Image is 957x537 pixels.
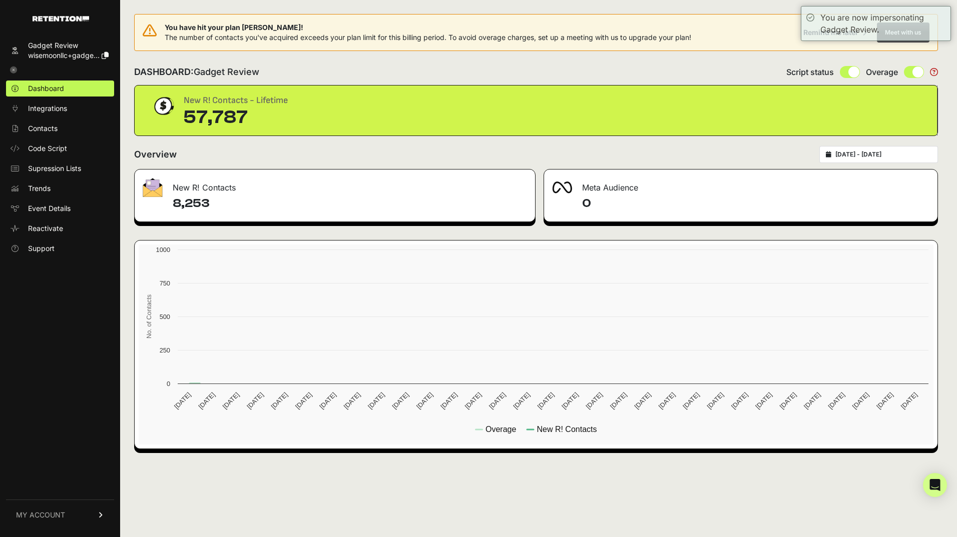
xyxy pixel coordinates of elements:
[582,195,929,211] h4: 0
[28,223,63,233] span: Reactivate
[706,391,725,410] text: [DATE]
[730,391,749,410] text: [DATE]
[221,391,241,410] text: [DATE]
[151,93,176,118] img: dollar-coin-05c43ed7efb7bc0c12610022525b4bbbb207c7efeef5aecc26f025e68dcafac9.png
[391,391,410,410] text: [DATE]
[851,391,870,410] text: [DATE]
[866,66,898,78] span: Overage
[820,11,945,35] div: You are now impersonating Gadget Review.
[6,180,114,196] a: Trends
[28,40,109,50] div: Gadget Review
[145,294,153,338] text: No. of Contacts
[899,391,919,410] text: [DATE]
[786,66,834,78] span: Script status
[537,425,597,433] text: New R! Contacts
[28,183,51,193] span: Trends
[6,240,114,256] a: Support
[754,391,773,410] text: [DATE]
[197,391,216,410] text: [DATE]
[826,391,846,410] text: [DATE]
[173,391,192,410] text: [DATE]
[560,391,580,410] text: [DATE]
[173,195,527,211] h4: 8,253
[415,391,434,410] text: [DATE]
[134,147,177,161] h2: Overview
[156,246,170,253] text: 1000
[28,203,71,213] span: Event Details
[33,16,89,21] img: Retention.com
[342,391,362,410] text: [DATE]
[6,160,114,176] a: Supression Lists
[439,391,458,410] text: [DATE]
[165,22,691,32] span: You have hit your plan [PERSON_NAME]!
[6,80,114,96] a: Dashboard
[6,37,114,63] a: Gadget Review wisemoonllc+gadge...
[28,83,64,93] span: Dashboard
[28,143,67,153] span: Code Script
[134,65,259,79] h2: DASHBOARD:
[28,243,55,253] span: Support
[318,391,337,410] text: [DATE]
[463,391,483,410] text: [DATE]
[488,391,507,410] text: [DATE]
[6,499,114,530] a: MY ACCOUNT
[633,391,652,410] text: [DATE]
[875,391,894,410] text: [DATE]
[681,391,701,410] text: [DATE]
[6,100,114,116] a: Integrations
[6,140,114,156] a: Code Script
[160,313,170,320] text: 500
[28,103,67,113] span: Integrations
[167,380,170,387] text: 0
[245,391,265,410] text: [DATE]
[184,93,288,107] div: New R! Contacts - Lifetime
[184,107,288,127] div: 57,787
[609,391,628,410] text: [DATE]
[160,346,170,354] text: 250
[165,33,691,41] span: The number of contacts you've acquired exceeds your plan limit for this billing period. To avoid ...
[143,178,163,197] img: fa-envelope-19ae18322b30453b285274b1b8af3d052b27d846a4fbe8435d1a52b978f639a2.png
[135,169,535,199] div: New R! Contacts
[6,200,114,216] a: Event Details
[16,510,65,520] span: MY ACCOUNT
[194,66,259,77] span: Gadget Review
[28,123,58,133] span: Contacts
[544,169,937,199] div: Meta Audience
[512,391,531,410] text: [DATE]
[799,23,871,41] button: Remind me later
[366,391,386,410] text: [DATE]
[802,391,822,410] text: [DATE]
[657,391,677,410] text: [DATE]
[160,279,170,287] text: 750
[923,473,947,497] div: Open Intercom Messenger
[6,120,114,136] a: Contacts
[778,391,798,410] text: [DATE]
[28,51,100,59] span: wisemoonllc+gadge...
[536,391,556,410] text: [DATE]
[552,181,572,193] img: fa-meta-2f981b61bb99beabf952f7030308934f19ce035c18b003e963880cc3fabeebb7.png
[6,220,114,236] a: Reactivate
[294,391,313,410] text: [DATE]
[585,391,604,410] text: [DATE]
[486,425,516,433] text: Overage
[28,163,81,173] span: Supression Lists
[270,391,289,410] text: [DATE]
